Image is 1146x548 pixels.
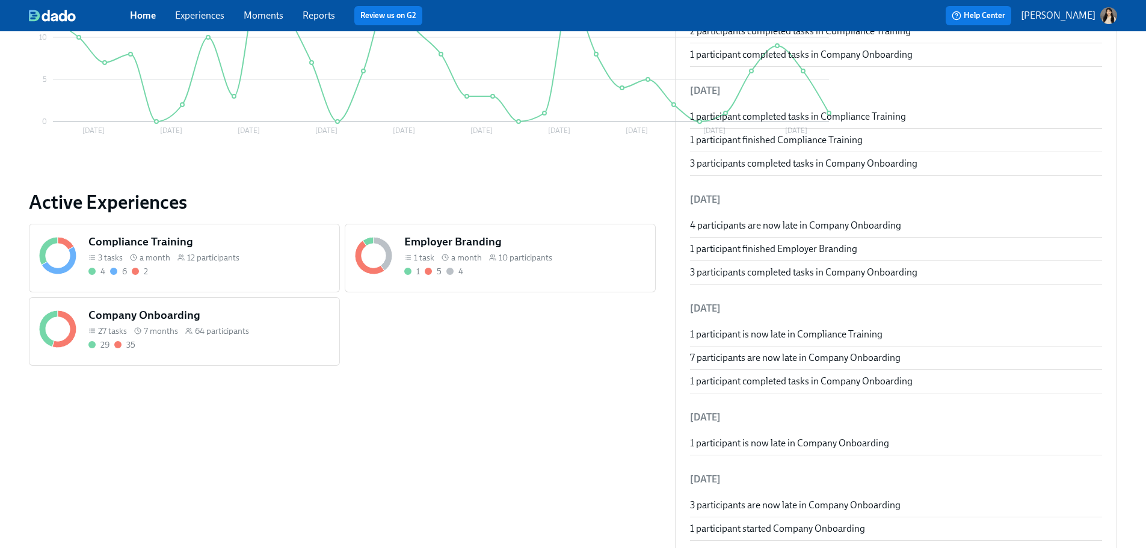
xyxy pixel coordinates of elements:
[244,10,283,21] a: Moments
[238,126,260,135] tspan: [DATE]
[690,110,1102,123] div: 1 participant completed tasks in Compliance Training
[414,252,434,263] span: 1 task
[690,437,1102,450] div: 1 participant is now late in Company Onboarding
[626,126,648,135] tspan: [DATE]
[144,266,148,277] div: 2
[451,252,482,263] span: a month
[404,266,420,277] div: Completed all due tasks
[144,325,178,337] span: 7 months
[29,10,130,22] a: dado
[425,266,442,277] div: With overdue tasks
[98,252,123,263] span: 3 tasks
[360,10,416,22] a: Review us on G2
[39,33,47,42] tspan: 10
[88,234,330,250] h5: Compliance Training
[690,403,1102,432] li: [DATE]
[160,126,182,135] tspan: [DATE]
[446,266,463,277] div: Not started
[690,294,1102,323] li: [DATE]
[29,10,76,22] img: dado
[126,339,135,351] div: 35
[404,234,645,250] h5: Employer Branding
[690,375,1102,388] div: 1 participant completed tasks in Company Onboarding
[548,126,570,135] tspan: [DATE]
[416,266,420,277] div: 1
[175,10,224,21] a: Experiences
[43,75,47,84] tspan: 5
[29,190,656,214] a: Active Experiences
[122,266,127,277] div: 6
[690,48,1102,61] div: 1 participant completed tasks in Company Onboarding
[690,465,1102,494] li: [DATE]
[195,325,249,337] span: 64 participants
[110,266,127,277] div: On time with open tasks
[88,266,105,277] div: Completed all due tasks
[88,307,330,323] h5: Company Onboarding
[114,339,135,351] div: With overdue tasks
[393,126,415,135] tspan: [DATE]
[946,6,1011,25] button: Help Center
[690,522,1102,535] div: 1 participant started Company Onboarding
[470,126,493,135] tspan: [DATE]
[1100,7,1117,24] img: ACg8ocInQPaunmIlE1aRj3gZkcgaUBWOnM5OKA27JRfre7oMHxjDm2s=s96-c
[690,328,1102,341] div: 1 participant is now late in Compliance Training
[140,252,170,263] span: a month
[98,325,127,337] span: 27 tasks
[690,219,1102,232] div: 4 participants are now late in Company Onboarding
[690,185,1102,214] li: [DATE]
[187,252,239,263] span: 12 participants
[354,6,422,25] button: Review us on G2
[690,25,1102,38] div: 2 participants completed tasks in Compliance Training
[690,266,1102,279] div: 3 participants completed tasks in Company Onboarding
[499,252,552,263] span: 10 participants
[437,266,442,277] div: 5
[690,242,1102,256] div: 1 participant finished Employer Branding
[690,157,1102,170] div: 3 participants completed tasks in Company Onboarding
[29,224,340,292] a: Compliance Training3 tasks a month12 participants462
[345,224,656,292] a: Employer Branding1 task a month10 participants154
[690,499,1102,512] div: 3 participants are now late in Company Onboarding
[100,266,105,277] div: 4
[29,297,340,366] a: Company Onboarding27 tasks 7 months64 participants2935
[130,10,156,21] a: Home
[100,339,109,351] div: 29
[952,10,1005,22] span: Help Center
[82,126,105,135] tspan: [DATE]
[1021,7,1117,24] button: [PERSON_NAME]
[42,117,47,126] tspan: 0
[690,76,1102,105] li: [DATE]
[458,266,463,277] div: 4
[690,351,1102,365] div: 7 participants are now late in Company Onboarding
[303,10,335,21] a: Reports
[315,126,337,135] tspan: [DATE]
[132,266,148,277] div: With overdue tasks
[690,134,1102,147] div: 1 participant finished Compliance Training
[1021,9,1095,22] p: [PERSON_NAME]
[88,339,109,351] div: Completed all due tasks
